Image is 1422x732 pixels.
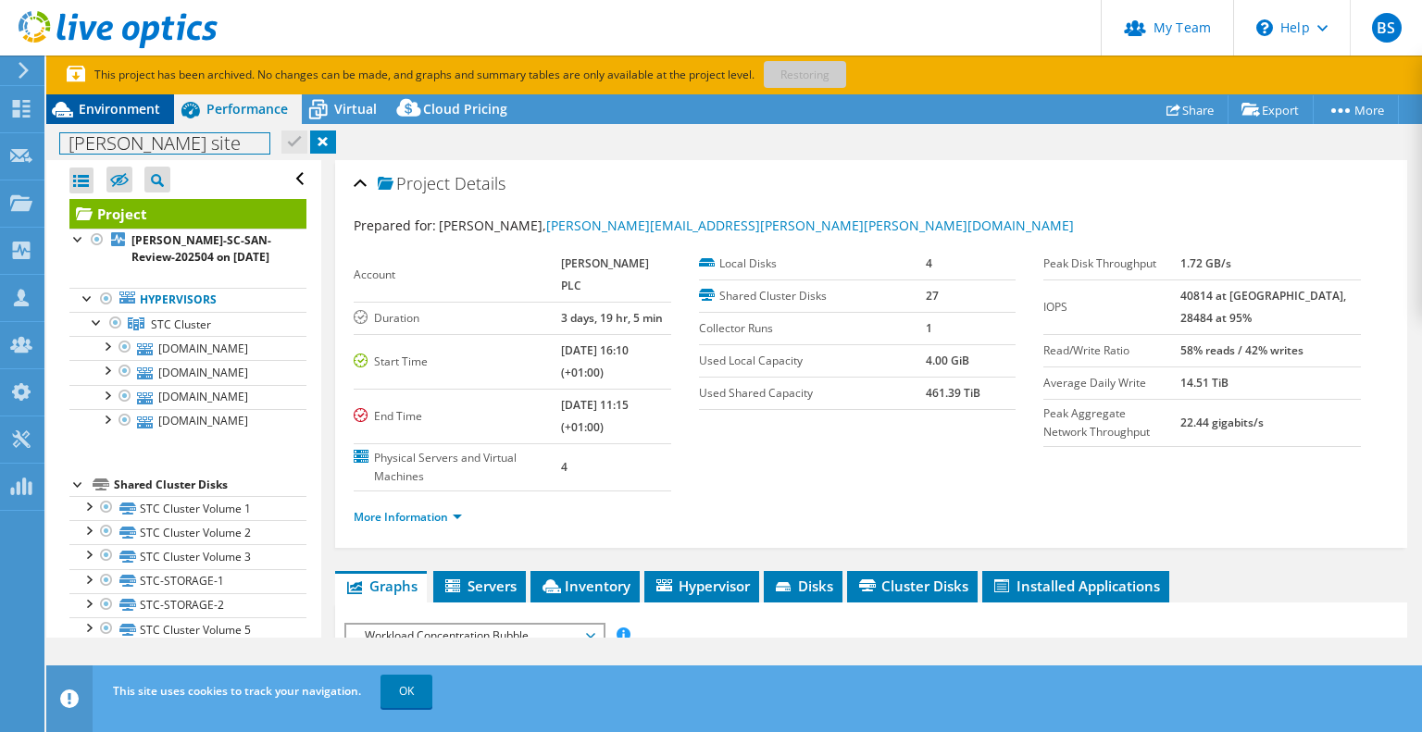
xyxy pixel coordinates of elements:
a: STC Cluster [69,312,306,336]
span: Performance [206,100,288,118]
b: 22.44 gigabits/s [1180,415,1264,430]
span: BS [1372,13,1402,43]
span: Project [378,175,450,193]
b: 27 [926,288,939,304]
a: [PERSON_NAME][EMAIL_ADDRESS][PERSON_NAME][PERSON_NAME][DOMAIN_NAME] [546,217,1074,234]
label: Collector Runs [699,319,926,338]
a: [DOMAIN_NAME] [69,360,306,384]
label: Used Local Capacity [699,352,926,370]
b: [DATE] 11:15 (+01:00) [561,397,629,435]
b: 4 [561,459,568,475]
a: STC Cluster Volume 5 [69,617,306,641]
span: Installed Applications [992,577,1160,595]
span: Virtual [334,100,377,118]
label: Read/Write Ratio [1043,341,1180,360]
p: This project has been archived. No changes can be made, and graphs and summary tables are only av... [67,65,974,85]
span: Workload Concentration Bubble [355,625,593,647]
b: [PERSON_NAME]-SC-SAN-Review-202504 on [DATE] [131,232,271,265]
h1: [PERSON_NAME] site [60,133,269,154]
a: More [1313,95,1399,124]
label: Used Shared Capacity [699,384,926,403]
a: STC-STORAGE-2 [69,593,306,617]
svg: \n [1256,19,1273,36]
label: Prepared for: [354,217,436,234]
b: 58% reads / 42% writes [1180,342,1303,358]
b: 1.72 GB/s [1180,255,1231,271]
span: [PERSON_NAME], [439,217,1074,234]
a: Project [69,199,306,229]
label: Local Disks [699,254,926,273]
div: Shared Cluster Disks [114,474,306,496]
a: STC Cluster Volume 2 [69,520,306,544]
label: Peak Disk Throughput [1043,254,1180,273]
a: STC Cluster Volume 1 [69,496,306,520]
b: 1 [926,320,932,336]
span: Cluster Disks [856,577,968,595]
label: Account [354,266,561,284]
label: Peak Aggregate Network Throughput [1043,404,1180,441]
b: 14.51 TiB [1180,375,1229,391]
a: [DOMAIN_NAME] [69,385,306,409]
span: Hypervisor [654,577,750,595]
b: 4.00 GiB [926,353,969,368]
a: More Information [354,509,462,525]
label: Duration [354,309,561,328]
a: OK [380,675,432,708]
a: [DOMAIN_NAME] [69,336,306,360]
b: [DATE] 16:10 (+01:00) [561,342,629,380]
label: IOPS [1043,298,1180,316]
span: Graphs [344,577,418,595]
b: 40814 at [GEOGRAPHIC_DATA], 28484 at 95% [1180,288,1346,326]
a: STC-STORAGE-1 [69,569,306,593]
span: Environment [79,100,160,118]
a: Hypervisors [69,288,306,312]
a: STC Cluster Volume 3 [69,544,306,568]
label: Shared Cluster Disks [699,287,926,305]
span: Cloud Pricing [423,100,507,118]
b: 461.39 TiB [926,385,980,401]
label: End Time [354,407,561,426]
a: Export [1228,95,1314,124]
label: Physical Servers and Virtual Machines [354,449,561,486]
span: STC Cluster [151,316,211,332]
b: 3 days, 19 hr, 5 min [561,310,663,326]
b: [PERSON_NAME] PLC [561,255,649,293]
span: Inventory [540,577,630,595]
span: Disks [773,577,833,595]
span: Servers [443,577,517,595]
span: This site uses cookies to track your navigation. [113,683,361,699]
span: Details [455,172,505,194]
label: Average Daily Write [1043,374,1180,392]
a: [PERSON_NAME]-SC-SAN-Review-202504 on [DATE] [69,229,306,269]
label: Start Time [354,353,561,371]
a: Share [1153,95,1229,124]
b: 4 [926,255,932,271]
a: [DOMAIN_NAME] [69,409,306,433]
